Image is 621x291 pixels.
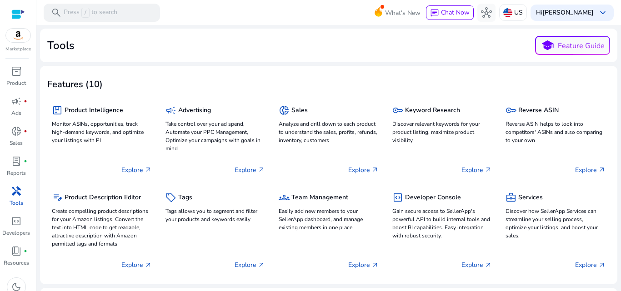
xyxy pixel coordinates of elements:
span: business_center [506,192,516,203]
p: Explore [121,260,152,270]
h2: Tools [47,39,75,52]
button: chatChat Now [426,5,474,20]
span: inventory_2 [11,66,22,77]
span: key [392,105,403,116]
span: code_blocks [11,216,22,227]
h5: Team Management [291,194,348,202]
p: Explore [235,165,265,175]
p: Reverse ASIN helps to look into competitors' ASINs and also comparing to your own [506,120,606,144]
p: Tools [10,199,23,207]
span: campaign [165,105,176,116]
p: Product [6,79,26,87]
p: Sales [10,139,23,147]
h3: Features (10) [47,79,103,90]
p: Explore [575,165,606,175]
span: arrow_outward [485,166,492,173]
img: amazon.svg [6,29,30,42]
p: Discover relevant keywords for your product listing, maximize product visibility [392,120,492,144]
span: lab_profile [11,156,22,167]
span: / [81,8,90,18]
span: groups [279,192,290,203]
p: Create compelling product descriptions for your Amazon listings. Convert the text into HTML code ... [52,207,152,248]
p: US [514,5,523,20]
p: Marketplace [5,46,31,53]
span: sell [165,192,176,203]
span: donut_small [279,105,290,116]
h5: Product Description Editor [65,194,141,202]
p: Press to search [64,8,117,18]
p: Explore [461,260,492,270]
h5: Advertising [178,107,211,114]
h5: Reverse ASIN [518,107,559,114]
span: book_4 [11,246,22,256]
p: Explore [575,260,606,270]
span: handyman [11,186,22,197]
p: Analyze and drill down to each product to understand the sales, profits, refunds, inventory, cust... [279,120,379,144]
h5: Services [518,194,543,202]
p: Take control over your ad spend, Automate your PPC Management, Optimize your campaigns with goals... [165,120,265,153]
span: arrow_outward [258,166,265,173]
p: Explore [235,260,265,270]
p: Explore [121,165,152,175]
p: Hi [536,10,594,16]
span: school [541,39,554,52]
h5: Tags [178,194,192,202]
span: arrow_outward [145,261,152,269]
span: search [51,7,62,18]
p: Developers [2,229,30,237]
span: arrow_outward [371,261,379,269]
h5: Developer Console [405,194,461,202]
span: chat [430,9,439,18]
span: arrow_outward [258,261,265,269]
span: arrow_outward [371,166,379,173]
span: campaign [11,96,22,107]
p: Monitor ASINs, opportunities, track high-demand keywords, and optimize your listings with PI [52,120,152,144]
p: Easily add new members to your SellerApp dashboard, and manage existing members in one place [279,207,379,232]
span: keyboard_arrow_down [597,7,608,18]
span: Chat Now [441,8,470,17]
span: What's New [385,5,421,21]
span: arrow_outward [598,261,606,269]
h5: Sales [291,107,308,114]
p: Reports [7,169,26,177]
span: arrow_outward [598,166,606,173]
p: Tags allows you to segment and filter your products and keywords easily [165,207,265,223]
span: key [506,105,516,116]
span: fiber_manual_record [24,249,27,253]
p: Discover how SellerApp Services can streamline your selling process, optimize your listings, and ... [506,207,606,240]
h5: Keyword Research [405,107,460,114]
img: us.svg [503,8,512,17]
span: package [52,105,63,116]
p: Gain secure access to SellerApp's powerful API to build internal tools and boost BI capabilities.... [392,207,492,240]
span: donut_small [11,126,22,137]
span: arrow_outward [485,261,492,269]
p: Explore [348,260,379,270]
p: Explore [461,165,492,175]
p: Ads [11,109,21,117]
span: fiber_manual_record [24,159,27,163]
span: code_blocks [392,192,403,203]
button: hub [477,4,496,22]
p: Feature Guide [558,40,605,51]
span: arrow_outward [145,166,152,173]
p: Explore [348,165,379,175]
span: hub [481,7,492,18]
span: edit_note [52,192,63,203]
b: [PERSON_NAME] [542,8,594,17]
p: Resources [4,259,29,267]
button: schoolFeature Guide [535,36,610,55]
span: fiber_manual_record [24,129,27,133]
h5: Product Intelligence [65,107,123,114]
span: fiber_manual_record [24,99,27,103]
